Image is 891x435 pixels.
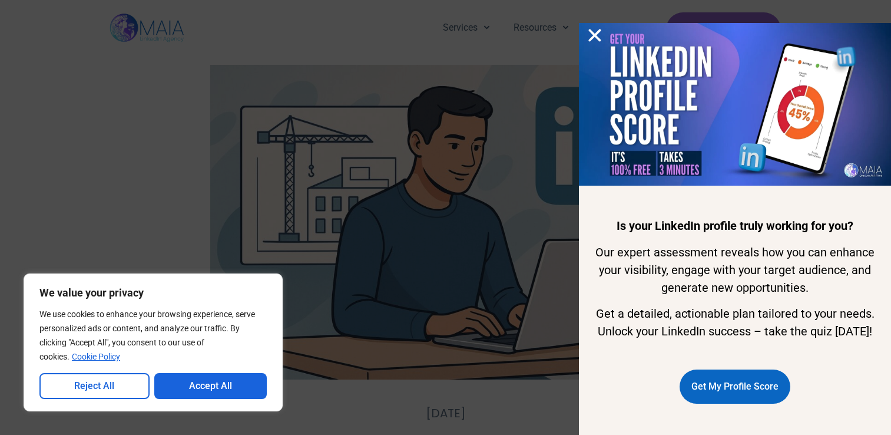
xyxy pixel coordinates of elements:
b: Is your LinkedIn profile truly working for you? [617,219,853,233]
span: Get My Profile Score [691,375,779,398]
a: Get My Profile Score [680,370,790,404]
span: Unlock your LinkedIn success – take the quiz [DATE]! [598,324,872,338]
button: Reject All [39,373,150,399]
p: We use cookies to enhance your browsing experience, serve personalized ads or content, and analyz... [39,307,267,364]
a: Cookie Policy [71,351,121,362]
div: We value your privacy [24,273,283,411]
button: Accept All [154,373,267,399]
a: Close [586,27,604,44]
p: Our expert assessment reveals how you can enhance your visibility, engage with your target audien... [595,243,876,296]
p: We value your privacy [39,286,267,300]
p: Get a detailed, actionable plan tailored to your needs. [595,305,876,340]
